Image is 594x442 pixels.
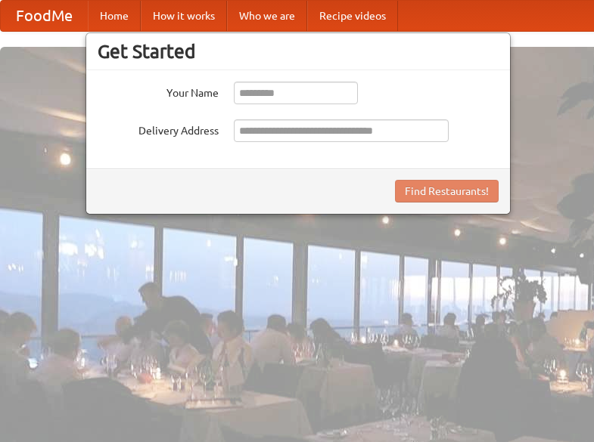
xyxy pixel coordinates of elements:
[227,1,307,31] a: Who we are
[98,82,219,100] label: Your Name
[98,119,219,138] label: Delivery Address
[88,1,141,31] a: Home
[395,180,499,202] button: Find Restaurants!
[1,1,88,31] a: FoodMe
[141,1,227,31] a: How it works
[98,40,499,63] h3: Get Started
[307,1,398,31] a: Recipe videos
